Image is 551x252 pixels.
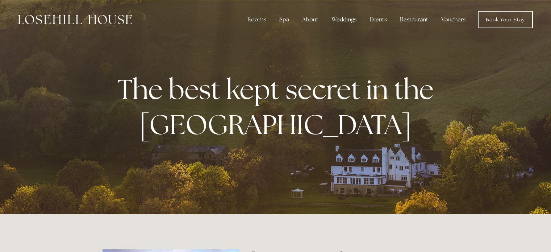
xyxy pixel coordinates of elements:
[117,71,439,142] strong: The best kept secret in the [GEOGRAPHIC_DATA]
[18,15,132,24] img: Losehill House
[296,12,324,27] div: About
[364,12,393,27] div: Events
[274,12,295,27] div: Spa
[478,11,533,28] a: Book Your Stay
[326,12,362,27] div: Weddings
[394,12,434,27] div: Restaurant
[435,12,471,27] a: Vouchers
[242,12,272,27] div: Rooms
